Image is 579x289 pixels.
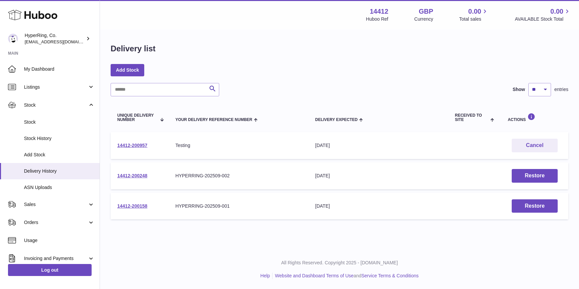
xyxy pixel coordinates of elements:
span: Stock [24,119,95,125]
div: Huboo Ref [366,16,388,22]
label: Show [513,86,525,93]
li: and [273,273,418,279]
a: Website and Dashboard Terms of Use [275,273,353,278]
div: Currency [414,16,433,22]
button: Restore [512,169,558,183]
span: Usage [24,237,95,244]
div: [DATE] [315,203,441,209]
span: Delivery History [24,168,95,174]
span: Received to Site [455,113,488,122]
h1: Delivery list [111,43,156,54]
p: All Rights Reserved. Copyright 2025 - [DOMAIN_NAME] [105,260,574,266]
strong: GBP [419,7,433,16]
span: entries [554,86,568,93]
span: Stock History [24,135,95,142]
a: 14412-200957 [117,143,147,148]
span: Your Delivery Reference Number [176,118,253,122]
span: Add Stock [24,152,95,158]
span: ASN Uploads [24,184,95,191]
div: [DATE] [315,173,441,179]
span: Invoicing and Payments [24,255,88,262]
div: HyperRing, Co. [25,32,85,45]
a: Service Terms & Conditions [361,273,419,278]
div: Testing [176,142,302,149]
span: Delivery Expected [315,118,357,122]
div: Actions [508,113,562,122]
span: [EMAIL_ADDRESS][DOMAIN_NAME] [25,39,98,44]
a: 0.00 Total sales [459,7,489,22]
span: Unique Delivery Number [117,113,156,122]
span: 0.00 [468,7,481,16]
span: Sales [24,201,88,208]
button: Restore [512,199,558,213]
a: Log out [8,264,92,276]
span: My Dashboard [24,66,95,72]
div: HYPERRING-202509-001 [176,203,302,209]
a: Add Stock [111,64,144,76]
span: Listings [24,84,88,90]
span: AVAILABLE Stock Total [515,16,571,22]
span: 0.00 [550,7,563,16]
img: internalAdmin-14412@internal.huboo.com [8,34,18,44]
div: HYPERRING-202509-002 [176,173,302,179]
a: Help [261,273,270,278]
button: Cancel [512,139,558,152]
div: [DATE] [315,142,441,149]
a: 0.00 AVAILABLE Stock Total [515,7,571,22]
a: 14412-200158 [117,203,147,209]
span: Orders [24,219,88,226]
strong: 14412 [370,7,388,16]
a: 14412-200248 [117,173,147,178]
span: Stock [24,102,88,108]
span: Total sales [459,16,489,22]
